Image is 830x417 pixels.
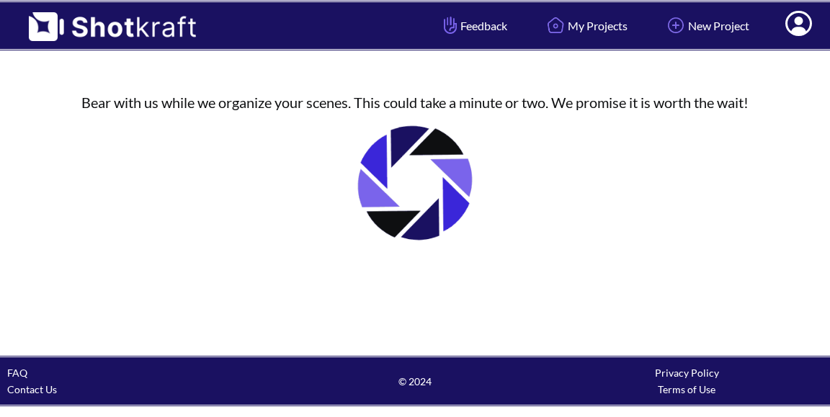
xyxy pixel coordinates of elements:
[440,13,460,37] img: Hand Icon
[343,111,487,255] img: Loading..
[653,6,760,45] a: New Project
[7,383,57,395] a: Contact Us
[551,364,823,381] div: Privacy Policy
[279,373,550,390] span: © 2024
[664,13,688,37] img: Add Icon
[543,13,568,37] img: Home Icon
[532,6,638,45] a: My Projects
[7,367,27,379] a: FAQ
[440,17,507,34] span: Feedback
[551,381,823,398] div: Terms of Use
